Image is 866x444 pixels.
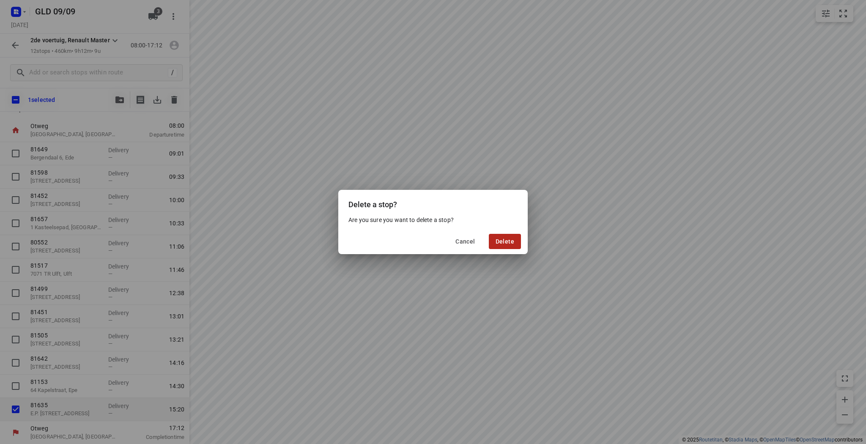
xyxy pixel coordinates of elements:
[449,234,482,249] button: Cancel
[348,216,518,224] p: Are you sure you want to delete a stop?
[496,238,514,245] span: Delete
[489,234,521,249] button: Delete
[338,190,528,216] div: Delete a stop?
[455,238,475,245] span: Cancel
